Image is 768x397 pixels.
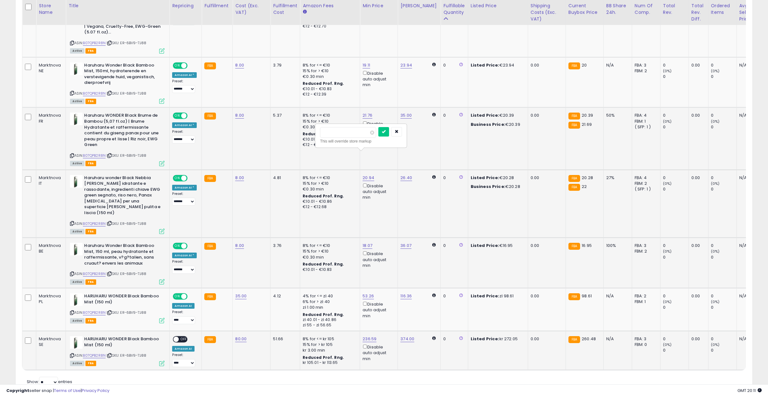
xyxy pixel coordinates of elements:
[235,293,247,299] a: 35.00
[739,243,760,248] div: N/A
[174,243,182,249] span: ON
[635,336,655,342] div: FBA: 3
[363,301,393,319] div: Disable auto adjust min
[711,249,720,254] small: (0%)
[187,175,197,181] span: OFF
[70,318,84,324] span: All listings currently available for purchase on Amazon
[303,248,355,254] div: 15% for > €10
[179,337,189,342] span: OFF
[70,62,83,75] img: 21BbdZeao-L._SL40_.jpg
[273,293,295,299] div: 4.12
[85,48,96,54] span: FBA
[303,261,344,267] b: Reduced Prof. Rng.
[70,279,84,285] span: All listings currently available for purchase on Amazon
[70,175,165,234] div: ASIN:
[635,342,655,347] div: FBM: 0
[711,342,720,347] small: (0%)
[172,3,199,9] div: Repricing
[85,361,96,366] span: FBA
[711,254,736,260] div: 0
[107,221,146,226] span: | SKU: ER-6BV9-7J88
[303,323,355,328] div: zł 55 - zł 56.65
[235,242,244,249] a: 8.00
[471,62,499,68] b: Listed Price:
[172,353,197,367] div: Preset:
[471,293,499,299] b: Listed Price:
[187,63,197,68] span: OFF
[737,388,762,394] span: 2025-08-17 20:11 GMT
[303,142,355,148] div: €12 - €12.50
[663,347,689,353] div: 0
[107,153,146,158] span: | SKU: ER-6BV9-7J88
[663,119,672,124] small: (0%)
[443,243,463,248] div: 0
[303,3,357,9] div: Amazon Fees
[663,249,672,254] small: (0%)
[691,243,703,248] div: 0.00
[70,243,165,284] div: ASIN:
[174,294,182,299] span: ON
[711,175,736,181] div: 0
[663,68,672,73] small: (0%)
[273,62,295,68] div: 3.79
[273,113,295,118] div: 5.37
[172,72,197,78] div: Amazon AI *
[568,3,601,16] div: Current Buybox Price
[443,175,463,181] div: 0
[663,305,689,310] div: 0
[174,113,182,119] span: ON
[691,175,703,181] div: 0.00
[582,336,596,342] span: 260.48
[606,62,627,68] div: N/A
[303,119,355,124] div: 15% for > €10
[303,305,355,310] div: zł 1.00 min
[400,336,414,342] a: 374.00
[39,62,61,74] div: Marktnova NE
[635,175,655,181] div: FBA: 4
[83,310,106,315] a: B07QPB2R8N
[83,153,106,158] a: B07QPB2R8N
[107,91,146,96] span: | SKU: ER-6BV9-7J88
[70,293,83,306] img: 21BbdZeao-L._SL40_.jpg
[320,138,402,144] div: This will override store markup
[400,62,412,68] a: 23.94
[303,113,355,118] div: 8% for <= €10
[432,113,436,117] i: Calculated using Dynamic Max Price.
[84,243,161,268] b: Haruharu Wonder Black Bamboo Mist, 150 ml, peau hydratante et raffermissante, v?g?talien, sans cr...
[83,91,106,96] a: B07QPB2R8N
[303,360,355,365] div: kr 105.01 - kr 113.65
[303,74,355,79] div: €0.30 min
[471,62,523,68] div: €23.94
[635,68,655,74] div: FBM: 2
[70,161,84,166] span: All listings currently available for purchase on Amazon
[711,305,736,310] div: 0
[568,243,580,250] small: FBA
[6,388,109,394] div: seller snap | |
[303,254,355,260] div: €0.30 min
[711,3,734,16] div: Ordered Items
[568,336,580,343] small: FBA
[471,113,523,118] div: €20.39
[691,3,706,22] div: Total Rev. Diff.
[303,317,355,323] div: zł 40.01 - zł 40.86
[531,293,561,299] div: 0.00
[174,175,182,181] span: ON
[711,62,736,68] div: 0
[235,175,244,181] a: 8.00
[39,336,61,347] div: Marktnova SE
[711,68,720,73] small: (0%)
[606,3,629,16] div: BB Share 24h.
[635,113,655,118] div: FBA: 4
[273,243,295,248] div: 3.76
[363,336,376,342] a: 236.59
[363,3,395,9] div: Min Price
[83,40,106,46] a: B07QPB2R8N
[663,243,689,248] div: 0
[303,137,355,142] div: €10.01 - €10.86
[663,336,689,342] div: 0
[187,294,197,299] span: OFF
[39,3,63,16] div: Store Name
[711,243,736,248] div: 0
[70,62,165,103] div: ASIN:
[531,62,561,68] div: 0.00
